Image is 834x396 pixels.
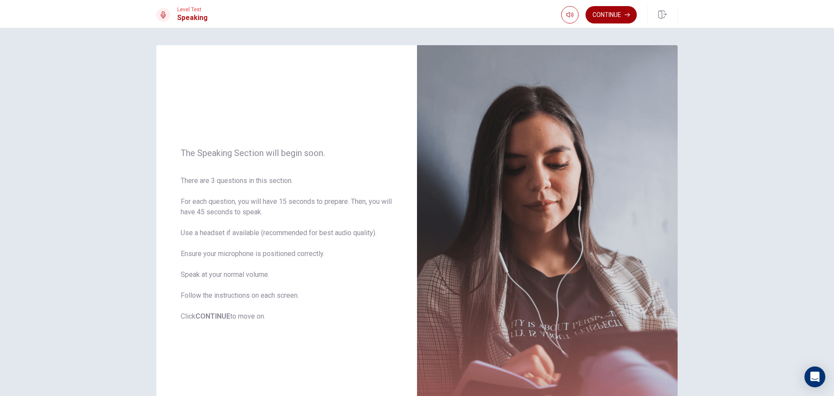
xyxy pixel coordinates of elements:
b: CONTINUE [195,312,230,320]
span: There are 3 questions in this section. For each question, you will have 15 seconds to prepare. Th... [181,176,393,322]
span: The Speaking Section will begin soon. [181,148,393,158]
span: Level Test [177,7,208,13]
button: Continue [586,6,637,23]
h1: Speaking [177,13,208,23]
div: Open Intercom Messenger [804,366,825,387]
